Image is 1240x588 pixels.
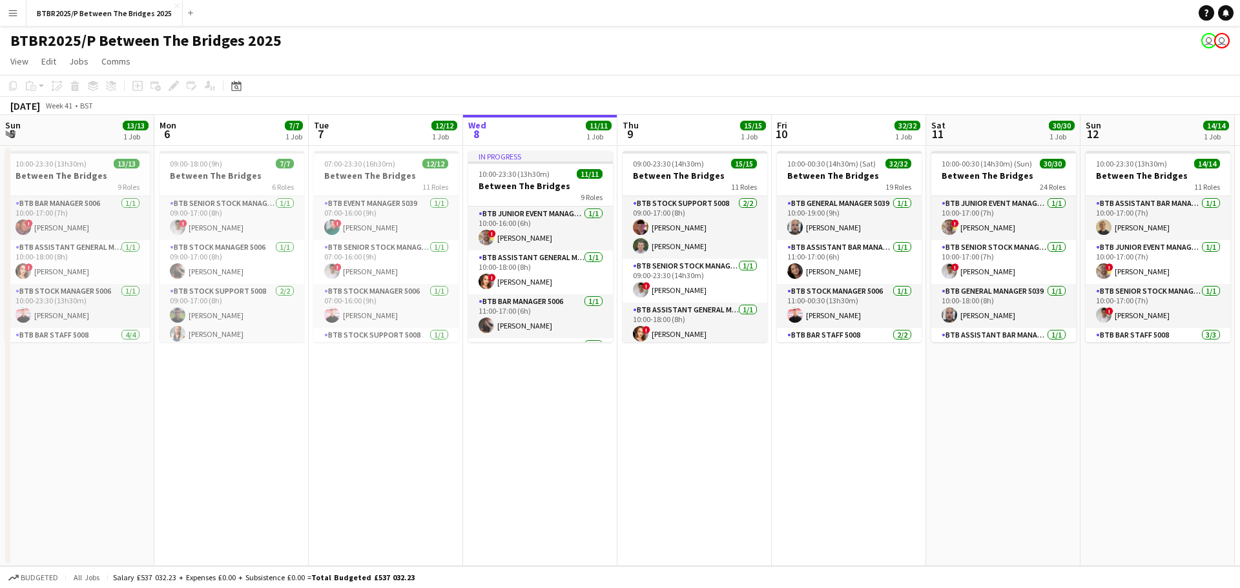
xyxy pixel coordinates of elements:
div: 10:00-23:30 (13h30m)14/14Between The Bridges11 RolesBTB Assistant Bar Manager 50061/110:00-17:00 ... [1086,151,1230,342]
div: 1 Job [285,132,302,141]
span: Mon [160,119,176,131]
span: 11 Roles [422,182,448,192]
div: BST [80,101,93,110]
app-card-role: BTB Stock support 50082/209:00-17:00 (8h)[PERSON_NAME][PERSON_NAME] [160,284,304,347]
span: 8 [466,127,486,141]
span: 13/13 [123,121,149,130]
app-card-role: BTB Assistant Bar Manager 50061/110:00-17:00 (7h)[PERSON_NAME] [1086,196,1230,240]
span: Thu [623,119,639,131]
app-user-avatar: Amy Cane [1201,33,1217,48]
span: ! [951,263,959,271]
span: 10:00-23:30 (13h30m) [1096,159,1167,168]
app-card-role: BTB Event Manager 50391/107:00-16:00 (9h)![PERSON_NAME] [314,196,459,240]
h1: BTBR2025/P Between The Bridges 2025 [10,31,282,50]
span: 10:00-00:30 (14h30m) (Sat) [787,159,876,168]
span: 32/32 [885,159,911,168]
span: 15/15 [740,121,766,130]
h3: Between The Bridges [160,170,304,181]
span: 12/12 [431,121,457,130]
app-job-card: 10:00-00:30 (14h30m) (Sat)32/32Between The Bridges19 RolesBTB General Manager 50391/110:00-19:00 ... [777,151,922,342]
app-card-role: BTB Bar Staff 50082/211:30-17:30 (6h) [777,328,922,390]
div: 1 Job [123,132,148,141]
app-card-role: BTB Bar Staff 50084/410:30-17:30 (7h) [5,328,150,428]
app-card-role: BTB Bar Staff 50083/310:30-17:30 (7h) [1086,328,1230,409]
app-card-role: BTB Assistant Stock Manager 50061/1 [468,338,613,382]
span: ! [25,219,33,227]
span: 12/12 [422,159,448,168]
span: 10:00-23:30 (13h30m) [479,169,550,179]
app-user-avatar: Amy Cane [1214,33,1230,48]
span: ! [488,230,496,238]
span: 6 Roles [272,182,294,192]
span: 7 [312,127,329,141]
span: 30/30 [1049,121,1075,130]
app-card-role: BTB Assistant Bar Manager 50061/110:00-23:30 (13h30m) [931,328,1076,372]
span: Budgeted [21,573,58,582]
span: 9 Roles [118,182,139,192]
h3: Between The Bridges [468,180,613,192]
span: ! [1106,263,1113,271]
app-job-card: 09:00-23:30 (14h30m)15/15Between The Bridges11 RolesBTB Stock support 50082/209:00-17:00 (8h)[PER... [623,151,767,342]
app-card-role: BTB Bar Manager 50061/111:00-17:00 (6h)[PERSON_NAME] [468,294,613,338]
a: Edit [36,53,61,70]
app-card-role: BTB Senior Stock Manager 50061/107:00-16:00 (9h)![PERSON_NAME] [314,240,459,284]
button: BTBR2025/P Between The Bridges 2025 [26,1,183,26]
div: In progress [468,151,613,161]
app-card-role: BTB Assistant General Manager 50061/110:00-18:00 (8h)![PERSON_NAME] [468,250,613,294]
app-card-role: BTB Assistant General Manager 50061/110:00-18:00 (8h)![PERSON_NAME] [623,303,767,347]
h3: Between The Bridges [5,170,150,181]
span: Sun [1086,119,1101,131]
app-job-card: 10:00-00:30 (14h30m) (Sun)30/30Between The Bridges24 RolesBTB Junior Event Manager 50391/110:00-1... [931,151,1076,342]
span: ! [643,326,650,334]
app-job-card: 10:00-23:30 (13h30m)13/13Between The Bridges9 RolesBTB Bar Manager 50061/110:00-17:00 (7h)![PERSO... [5,151,150,342]
app-job-card: In progress10:00-23:30 (13h30m)11/11Between The Bridges9 RolesBTB Junior Event Manager 50391/110:... [468,151,613,342]
app-card-role: BTB Junior Event Manager 50391/110:00-17:00 (7h)![PERSON_NAME] [1086,240,1230,284]
app-job-card: 07:00-23:30 (16h30m)12/12Between The Bridges11 RolesBTB Event Manager 50391/107:00-16:00 (9h)![PE... [314,151,459,342]
span: 19 Roles [885,182,911,192]
span: Tue [314,119,329,131]
span: Jobs [69,56,88,67]
span: ! [951,219,959,227]
span: 7/7 [276,159,294,168]
div: [DATE] [10,99,40,112]
div: 1 Job [1049,132,1074,141]
app-card-role: BTB Senior Stock Manager 50061/109:00-17:00 (8h)![PERSON_NAME] [160,196,304,240]
app-card-role: BTB Senior Stock Manager 50061/110:00-17:00 (7h)![PERSON_NAME] [931,240,1076,284]
span: 13/13 [114,159,139,168]
span: 30/30 [1040,159,1066,168]
div: 1 Job [586,132,611,141]
span: Sun [5,119,21,131]
span: 32/32 [894,121,920,130]
span: ! [643,282,650,290]
div: Salary £537 032.23 + Expenses £0.00 + Subsistence £0.00 = [113,573,415,582]
a: View [5,53,34,70]
app-card-role: BTB Senior Stock Manager 50061/109:00-23:30 (14h30m)![PERSON_NAME] [623,259,767,303]
span: 14/14 [1194,159,1220,168]
a: Jobs [64,53,94,70]
app-card-role: BTB Stock Manager 50061/110:00-23:30 (13h30m)[PERSON_NAME] [5,284,150,328]
app-card-role: BTB Junior Event Manager 50391/110:00-16:00 (6h)![PERSON_NAME] [468,207,613,250]
span: Week 41 [43,101,75,110]
span: 07:00-23:30 (16h30m) [324,159,395,168]
span: 09:00-18:00 (9h) [170,159,222,168]
span: 09:00-23:30 (14h30m) [633,159,704,168]
span: Comms [101,56,130,67]
div: 1 Job [432,132,457,141]
span: ! [488,274,496,281]
span: 10 [775,127,787,141]
button: Budgeted [6,571,60,585]
span: 11 [929,127,945,141]
div: 1 Job [1204,132,1228,141]
span: View [10,56,28,67]
div: 09:00-18:00 (9h)7/7Between The Bridges6 RolesBTB Senior Stock Manager 50061/109:00-17:00 (8h)![PE... [160,151,304,342]
a: Comms [96,53,136,70]
span: ! [334,219,342,227]
app-card-role: BTB Assistant Bar Manager 50061/111:00-17:00 (6h)[PERSON_NAME] [777,240,922,284]
span: Total Budgeted £537 032.23 [311,573,415,582]
span: 9 [621,127,639,141]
